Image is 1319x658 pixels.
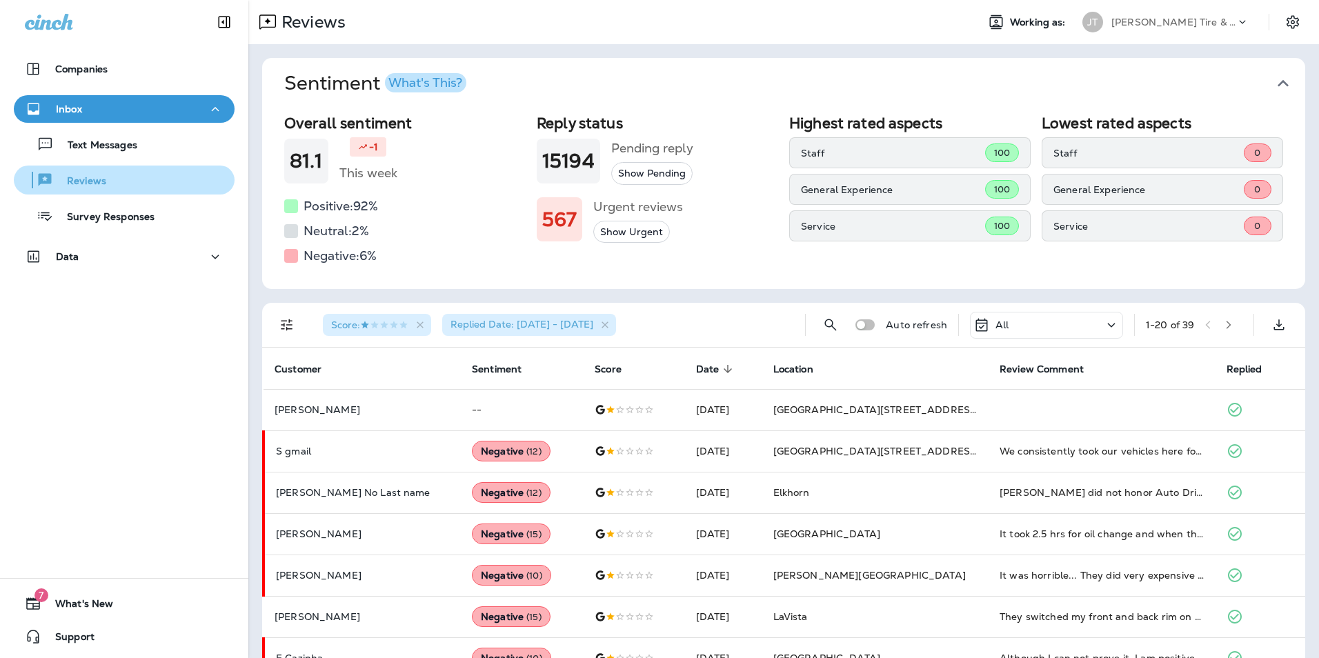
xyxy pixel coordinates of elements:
[472,524,551,544] div: Negative
[276,570,450,581] p: [PERSON_NAME]
[323,314,431,336] div: Score:1 Star
[526,570,542,581] span: ( 10 )
[276,528,450,539] p: [PERSON_NAME]
[886,319,947,330] p: Auto refresh
[773,486,810,499] span: Elkhorn
[472,565,551,586] div: Negative
[685,430,762,472] td: [DATE]
[275,611,450,622] p: [PERSON_NAME]
[1010,17,1069,28] span: Working as:
[817,311,844,339] button: Search Reviews
[1000,363,1102,375] span: Review Comment
[54,139,137,152] p: Text Messages
[685,596,762,637] td: [DATE]
[1000,486,1204,499] div: Jensen did not honor Auto Drive out Tire warranty spelled out in certificate to replace a blown o...
[593,221,670,243] button: Show Urgent
[1053,148,1244,159] p: Staff
[1053,184,1244,195] p: General Experience
[388,77,462,89] div: What's This?
[273,58,1316,109] button: SentimentWhat's This?
[276,446,450,457] p: S gmail
[696,363,737,375] span: Date
[1000,610,1204,624] div: They switched my front and back rim on passenger side. I have staggered rims size. Now I have to ...
[14,201,235,230] button: Survey Responses
[593,196,683,218] h5: Urgent reviews
[450,318,593,330] span: Replied Date: [DATE] - [DATE]
[276,12,346,32] p: Reviews
[994,183,1010,195] span: 100
[773,610,808,623] span: LaVista
[55,63,108,74] p: Companies
[801,148,985,159] p: Staff
[41,598,113,615] span: What's New
[542,150,595,172] h1: 15194
[595,363,639,375] span: Score
[41,631,95,648] span: Support
[801,221,985,232] p: Service
[14,55,235,83] button: Companies
[339,162,397,184] h5: This week
[1082,12,1103,32] div: JT
[14,95,235,123] button: Inbox
[369,140,378,154] p: -1
[275,404,450,415] p: [PERSON_NAME]
[205,8,244,36] button: Collapse Sidebar
[611,137,693,159] h5: Pending reply
[304,245,377,267] h5: Negative: 6 %
[685,555,762,596] td: [DATE]
[995,319,1009,330] p: All
[542,208,577,231] h1: 567
[304,220,369,242] h5: Neutral: 2 %
[472,363,539,375] span: Sentiment
[595,363,622,375] span: Score
[472,606,551,627] div: Negative
[994,147,1010,159] span: 100
[1053,221,1244,232] p: Service
[53,211,155,224] p: Survey Responses
[773,445,980,457] span: [GEOGRAPHIC_DATA][STREET_ADDRESS]
[526,446,542,457] span: ( 12 )
[273,311,301,339] button: Filters
[1280,10,1305,34] button: Settings
[1265,311,1293,339] button: Export as CSV
[773,403,980,416] span: [GEOGRAPHIC_DATA][STREET_ADDRESS]
[773,569,966,581] span: [PERSON_NAME][GEOGRAPHIC_DATA]
[442,314,616,336] div: Replied Date: [DATE] - [DATE]
[1111,17,1236,28] p: [PERSON_NAME] Tire & Auto
[385,73,466,92] button: What's This?
[290,150,323,172] h1: 81.1
[526,611,542,623] span: ( 15 )
[1254,220,1260,232] span: 0
[461,389,584,430] td: --
[14,243,235,270] button: Data
[14,130,235,159] button: Text Messages
[275,363,339,375] span: Customer
[14,166,235,195] button: Reviews
[773,363,831,375] span: Location
[275,363,321,375] span: Customer
[53,175,106,188] p: Reviews
[773,528,880,540] span: [GEOGRAPHIC_DATA]
[472,441,551,461] div: Negative
[14,623,235,650] button: Support
[1254,147,1260,159] span: 0
[56,251,79,262] p: Data
[1227,363,1280,375] span: Replied
[304,195,378,217] h5: Positive: 92 %
[1146,319,1194,330] div: 1 - 20 of 39
[284,114,526,132] h2: Overall sentiment
[284,72,466,95] h1: Sentiment
[1254,183,1260,195] span: 0
[1227,363,1262,375] span: Replied
[696,363,720,375] span: Date
[472,482,551,503] div: Negative
[801,184,985,195] p: General Experience
[994,220,1010,232] span: 100
[685,389,762,430] td: [DATE]
[526,528,542,540] span: ( 15 )
[1000,363,1084,375] span: Review Comment
[1042,114,1283,132] h2: Lowest rated aspects
[276,487,450,498] p: [PERSON_NAME] No Last name
[685,472,762,513] td: [DATE]
[1000,527,1204,541] div: It took 2.5 hrs for oil change and when they rotated tires they broke a hubcap. I asked to look u...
